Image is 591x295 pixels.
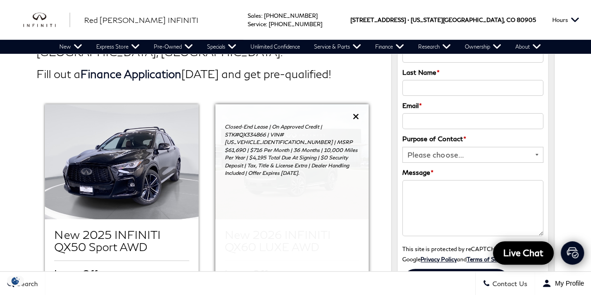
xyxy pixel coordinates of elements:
[493,241,554,265] a: Live Chat
[307,40,368,54] a: Service & Parts
[248,12,261,19] span: Sales
[5,276,26,286] img: Opt-Out Icon
[248,21,266,28] span: Service
[54,268,108,278] span: Lease Offer
[368,40,411,54] a: Finance
[350,16,536,23] a: [STREET_ADDRESS] • [US_STATE][GEOGRAPHIC_DATA], CO 80905
[84,15,199,24] span: Red [PERSON_NAME] INFINITI
[45,104,198,219] img: New 2025 INFINITI QX50 Sport AWD
[266,21,267,28] span: :
[147,40,200,54] a: Pre-Owned
[264,12,318,19] a: [PHONE_NUMBER]
[200,40,243,54] a: Specials
[36,68,377,80] h2: Fill out a [DATE] and get pre-qualified!
[402,245,524,262] small: This site is protected by reCAPTCHA and the Google and apply.
[52,40,89,54] a: New
[14,280,38,288] span: Search
[402,269,510,295] input: Send your message
[411,40,458,54] a: Research
[498,247,548,259] span: Live Chat
[243,40,307,54] a: Unlimited Confidence
[490,280,527,288] span: Contact Us
[508,40,548,54] a: About
[84,14,199,26] a: Red [PERSON_NAME] INFINITI
[89,40,147,54] a: Express Store
[402,167,434,178] label: Message
[561,241,584,265] a: Cart
[269,21,322,28] a: [PHONE_NUMBER]
[402,101,422,111] label: Email
[225,123,359,177] p: Closed-End Lease | On Approved Credit | STK#QX334866 | VIN# [US_VEHICLE_IDENTIFICATION_NUMBER] | ...
[36,9,377,58] h2: Well-qualified lessees can get an amazing deal with affordable lease offers on a variety of luxur...
[80,67,181,80] a: Finance Application
[466,256,509,262] a: Terms of Service
[551,280,584,287] span: My Profile
[54,229,189,253] h2: New 2025 INFINITI QX50 Sport AWD
[23,13,70,28] a: infiniti
[402,134,466,144] label: Purpose of Contact
[5,276,26,286] section: Click to Open Cookie Consent Modal
[402,67,440,78] label: Last Name
[420,256,456,262] a: Privacy Policy
[535,272,591,295] button: Open user profile menu
[261,12,263,19] span: :
[458,40,508,54] a: Ownership
[52,40,548,54] nav: Main Navigation
[23,13,70,28] img: INFINITI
